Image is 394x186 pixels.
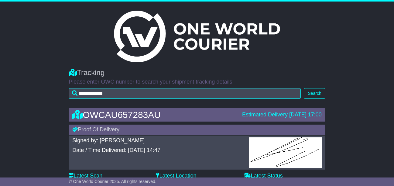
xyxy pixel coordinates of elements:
span: © One World Courier 2025. All rights reserved. [69,179,156,184]
div: Tracking [69,68,325,77]
img: Light [114,11,280,62]
label: Latest Location [156,173,196,179]
button: Search [304,88,325,99]
div: Proof Of Delivery [69,125,325,135]
p: Please enter OWC number to search your shipment tracking details. [69,79,325,85]
img: GetPodImagePublic [249,137,322,168]
div: OWCAU657283AU [69,110,239,120]
div: Estimated Delivery [DATE] 17:00 [242,112,322,118]
label: Latest Status [244,173,283,179]
div: Date / Time Delivered: [DATE] 14:47 [72,147,243,154]
div: Signed by: [PERSON_NAME] [72,137,243,144]
label: Latest Scan [69,173,102,179]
